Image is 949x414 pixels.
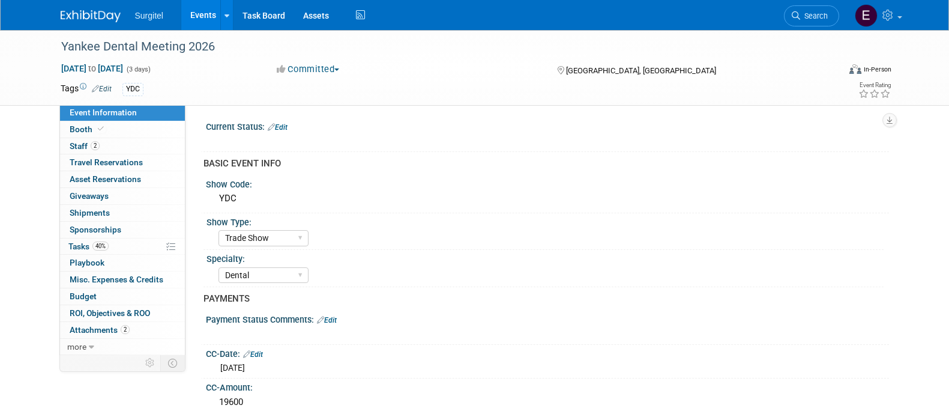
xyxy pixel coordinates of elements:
div: Current Status: [206,118,889,133]
div: CC-Date: [206,345,889,361]
span: to [86,64,98,73]
span: Attachments [70,325,130,335]
div: Show Type: [206,213,884,228]
img: ExhibitDay [61,10,121,22]
span: Budget [70,291,97,301]
a: Attachments2 [60,322,185,338]
a: Tasks40% [60,239,185,255]
a: ROI, Objectives & ROO [60,305,185,321]
span: Misc. Expenses & Credits [70,275,163,284]
div: Event Format [768,62,892,81]
a: Booth [60,121,185,138]
a: Event Information [60,105,185,121]
div: Specialty: [206,250,884,265]
span: Playbook [70,258,104,267]
div: PAYMENTS [203,293,880,305]
span: Event Information [70,108,137,117]
span: Shipments [70,208,110,218]
a: Travel Reservations [60,154,185,171]
span: [GEOGRAPHIC_DATA], [GEOGRAPHIC_DATA] [566,66,716,75]
span: more [67,342,86,352]
div: CC-Amount: [206,379,889,394]
span: Travel Reservations [70,157,143,167]
a: Edit [268,123,288,132]
a: Edit [317,316,337,324]
div: BASIC EVENT INFO [203,157,880,170]
button: Committed [273,63,344,76]
div: Payment Status Comments: [206,311,889,326]
span: [DATE] [DATE] [61,63,124,74]
div: YDC [122,83,143,96]
span: Surgitel [135,11,163,20]
div: 19600 [215,393,880,412]
a: Playbook [60,255,185,271]
span: Asset Reservations [70,174,141,184]
div: YDC [215,189,880,208]
a: Shipments [60,205,185,221]
div: Yankee Dental Meeting 2026 [57,36,821,58]
a: Asset Reservations [60,171,185,187]
span: [DATE] [220,363,245,373]
a: Budget [60,288,185,305]
div: In-Person [863,65,891,74]
i: Booth reservation complete [98,126,104,132]
div: Event Rating [858,82,891,88]
span: 40% [92,242,109,251]
span: (3 days) [125,65,151,73]
span: Tasks [68,242,109,251]
a: Search [784,5,839,26]
td: Personalize Event Tab Strip [140,355,161,371]
img: Event Coordinator [855,4,878,27]
div: Show Code: [206,175,889,190]
span: ROI, Objectives & ROO [70,308,150,318]
span: 2 [91,141,100,150]
span: Search [800,11,828,20]
a: Edit [243,350,263,359]
span: Staff [70,141,100,151]
a: Staff2 [60,138,185,154]
a: Giveaways [60,188,185,204]
a: Edit [92,85,112,93]
img: Format-Inperson.png [849,64,861,74]
td: Toggle Event Tabs [160,355,185,371]
span: Booth [70,124,106,134]
a: Misc. Expenses & Credits [60,272,185,288]
span: Giveaways [70,191,109,201]
a: Sponsorships [60,222,185,238]
span: Sponsorships [70,225,121,234]
a: more [60,339,185,355]
td: Tags [61,82,112,96]
span: 2 [121,325,130,334]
